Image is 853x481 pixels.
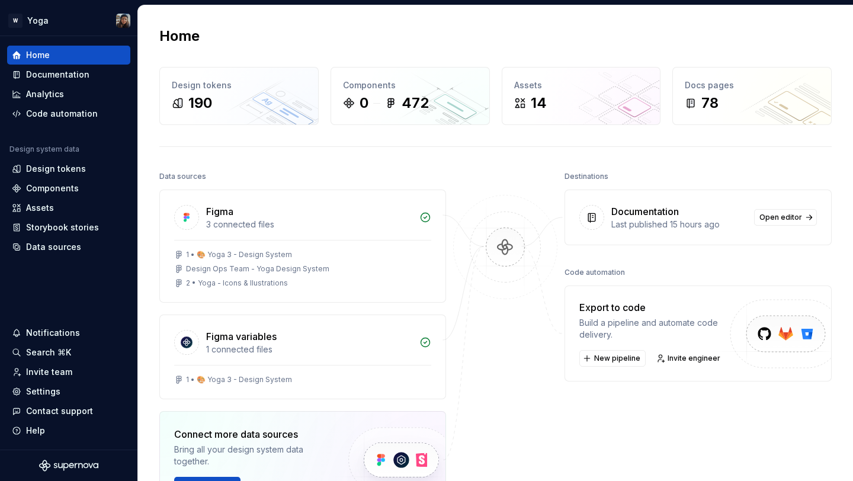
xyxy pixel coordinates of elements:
[502,67,661,125] a: Assets14
[186,264,329,274] div: Design Ops Team - Yoga Design System
[7,382,130,401] a: Settings
[7,323,130,342] button: Notifications
[8,14,23,28] div: W
[26,88,64,100] div: Analytics
[174,427,328,441] div: Connect more data sources
[26,327,80,339] div: Notifications
[206,329,277,344] div: Figma variables
[331,67,490,125] a: Components0472
[26,425,45,437] div: Help
[594,354,640,363] span: New pipeline
[172,79,306,91] div: Design tokens
[611,204,679,219] div: Documentation
[186,375,292,384] div: 1 • 🎨 Yoga 3 - Design System
[188,94,212,113] div: 190
[116,14,130,28] img: Larissa Matos
[579,317,732,341] div: Build a pipeline and automate code delivery.
[206,204,233,219] div: Figma
[653,350,726,367] a: Invite engineer
[7,218,130,237] a: Storybook stories
[7,402,130,421] button: Contact support
[701,94,719,113] div: 78
[514,79,649,91] div: Assets
[26,222,99,233] div: Storybook stories
[565,264,625,281] div: Code automation
[7,238,130,256] a: Data sources
[26,49,50,61] div: Home
[579,350,646,367] button: New pipeline
[26,202,54,214] div: Assets
[611,219,747,230] div: Last published 15 hours ago
[206,219,412,230] div: 3 connected files
[26,182,79,194] div: Components
[186,278,288,288] div: 2 • Yoga - Icons & Ilustrations
[7,198,130,217] a: Assets
[565,168,608,185] div: Destinations
[206,344,412,355] div: 1 connected files
[159,27,200,46] h2: Home
[26,108,98,120] div: Code automation
[174,444,328,467] div: Bring all your design system data together.
[26,163,86,175] div: Design tokens
[7,343,130,362] button: Search ⌘K
[159,190,446,303] a: Figma3 connected files1 • 🎨 Yoga 3 - Design SystemDesign Ops Team - Yoga Design System2 • Yoga - ...
[343,79,477,91] div: Components
[2,8,135,33] button: WYogaLarissa Matos
[7,104,130,123] a: Code automation
[159,168,206,185] div: Data sources
[26,366,72,378] div: Invite team
[7,179,130,198] a: Components
[531,94,547,113] div: 14
[186,250,292,259] div: 1 • 🎨 Yoga 3 - Design System
[360,94,368,113] div: 0
[159,67,319,125] a: Design tokens190
[9,145,79,154] div: Design system data
[159,315,446,399] a: Figma variables1 connected files1 • 🎨 Yoga 3 - Design System
[7,65,130,84] a: Documentation
[26,405,93,417] div: Contact support
[668,354,720,363] span: Invite engineer
[754,209,817,226] a: Open editor
[579,300,732,315] div: Export to code
[26,347,71,358] div: Search ⌘K
[26,386,60,397] div: Settings
[759,213,802,222] span: Open editor
[26,69,89,81] div: Documentation
[402,94,429,113] div: 472
[7,421,130,440] button: Help
[39,460,98,472] svg: Supernova Logo
[7,159,130,178] a: Design tokens
[26,241,81,253] div: Data sources
[7,46,130,65] a: Home
[7,363,130,381] a: Invite team
[672,67,832,125] a: Docs pages78
[7,85,130,104] a: Analytics
[27,15,49,27] div: Yoga
[685,79,819,91] div: Docs pages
